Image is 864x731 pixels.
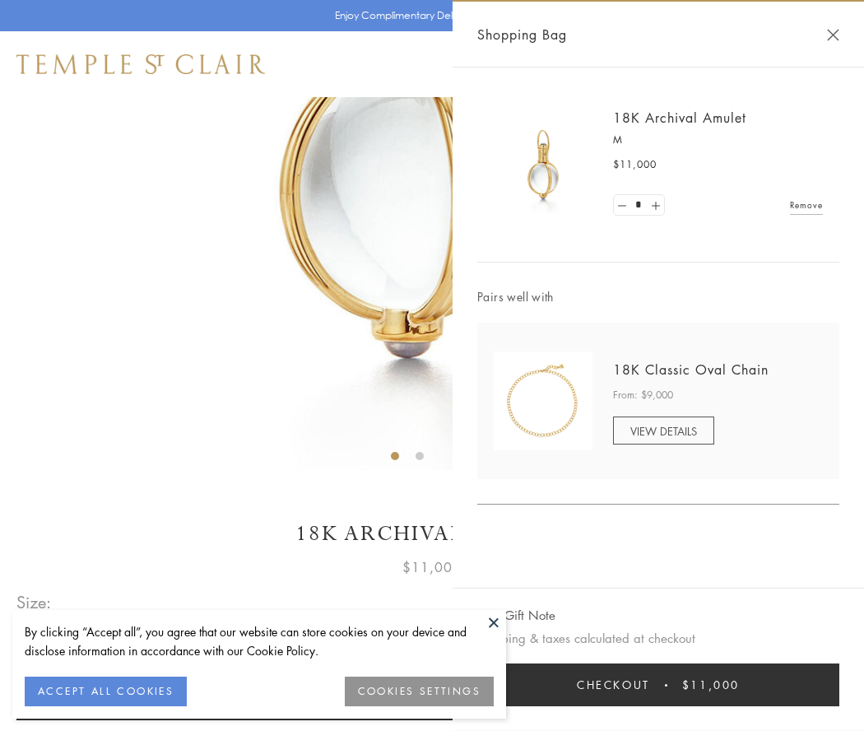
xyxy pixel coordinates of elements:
[402,556,462,578] span: $11,000
[827,29,839,41] button: Close Shopping Bag
[494,352,592,450] img: N88865-OV18
[614,195,630,216] a: Set quantity to 0
[477,24,567,45] span: Shopping Bag
[613,387,673,403] span: From: $9,000
[577,676,650,694] span: Checkout
[16,519,848,548] h1: 18K Archival Amulet
[630,423,697,439] span: VIEW DETAILS
[494,115,592,214] img: 18K Archival Amulet
[335,7,522,24] p: Enjoy Complimentary Delivery & Returns
[613,417,714,445] a: VIEW DETAILS
[16,589,53,616] span: Size:
[613,109,746,127] a: 18K Archival Amulet
[25,677,187,706] button: ACCEPT ALL COOKIES
[647,195,663,216] a: Set quantity to 2
[790,196,823,214] a: Remove
[613,156,657,173] span: $11,000
[477,605,555,626] button: Add Gift Note
[613,361,769,379] a: 18K Classic Oval Chain
[477,287,839,306] span: Pairs well with
[345,677,494,706] button: COOKIES SETTINGS
[25,622,494,660] div: By clicking “Accept all”, you agree that our website can store cookies on your device and disclos...
[477,628,839,649] p: Shipping & taxes calculated at checkout
[682,676,740,694] span: $11,000
[477,663,839,706] button: Checkout $11,000
[613,132,823,148] p: M
[16,54,265,74] img: Temple St. Clair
